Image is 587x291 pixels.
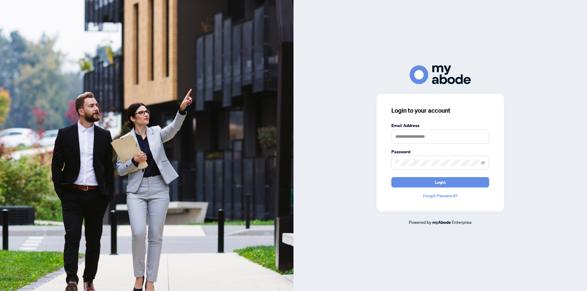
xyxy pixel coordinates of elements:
span: Powered by [409,219,431,225]
span: eye-invisible [481,161,485,165]
img: ma-logo [410,65,471,84]
span: Login [435,177,446,187]
label: Password [391,148,489,155]
span: Enterprise [452,219,472,225]
label: Email Address [391,122,489,129]
button: Login [391,177,489,187]
a: myAbode [432,219,451,226]
h3: Login to your account [391,106,489,115]
a: Forgot Password? [391,192,489,199]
